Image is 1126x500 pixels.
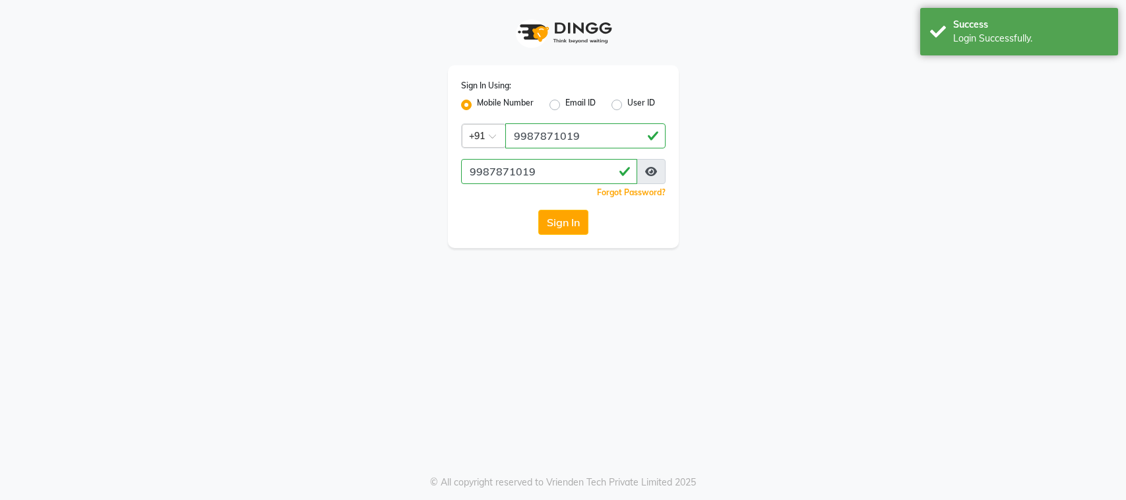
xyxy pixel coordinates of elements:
input: Username [461,159,637,184]
label: User ID [627,97,655,113]
a: Forgot Password? [597,187,666,197]
img: logo1.svg [511,13,616,52]
label: Mobile Number [477,97,534,113]
div: Login Successfully. [953,32,1108,46]
label: Sign In Using: [461,80,511,92]
div: Success [953,18,1108,32]
button: Sign In [538,210,588,235]
label: Email ID [565,97,596,113]
input: Username [505,123,666,148]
